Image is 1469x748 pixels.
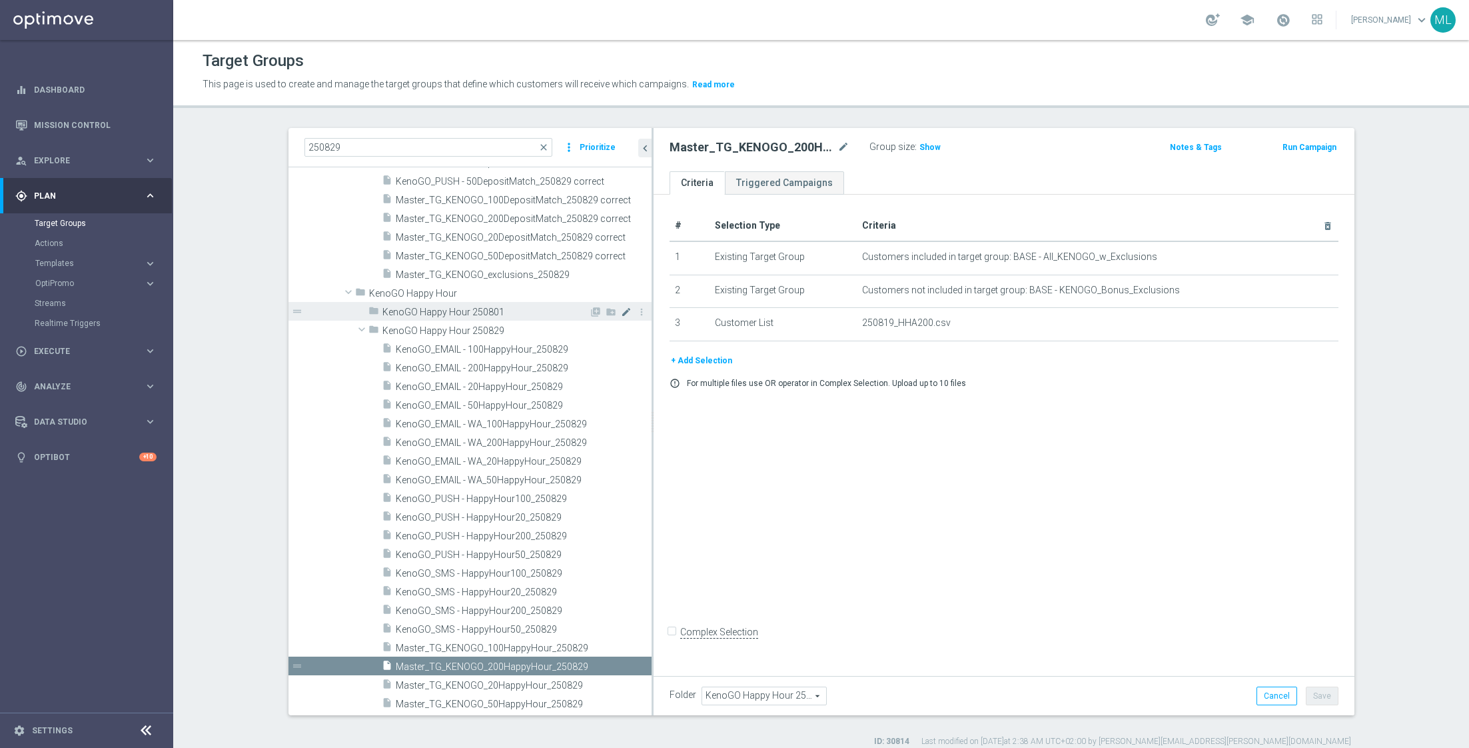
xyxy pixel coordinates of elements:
button: Notes & Tags [1169,140,1223,155]
span: KenoGO_EMAIL - WA_50HappyHour_250829 [396,475,652,486]
span: Master_TG_KENOGO_50DepositMatch_250829 correct [396,251,652,262]
span: Master_TG_KENOGO_200DepositMatch_250829 correct [396,213,652,225]
label: Complex Selection [680,626,758,639]
i: insert_drive_file [382,380,392,395]
div: Analyze [15,381,144,393]
div: OptiPromo [35,273,172,293]
td: 2 [670,275,710,308]
i: keyboard_arrow_right [144,189,157,202]
td: 1 [670,241,710,275]
a: Streams [35,298,139,309]
i: gps_fixed [15,190,27,202]
div: Actions [35,233,172,253]
i: insert_drive_file [382,604,392,619]
span: 250819_HHA200.csv [862,317,951,329]
h1: Target Groups [203,51,304,71]
button: lightbulb Optibot +10 [15,452,157,463]
span: KenoGO_SMS - HappyHour50_250829 [396,624,652,635]
span: close [538,142,549,153]
span: KenoGO_EMAIL - WA_100HappyHour_250829 [396,419,652,430]
span: Master_TG_KENOGO_200HappyHour_250829 [396,661,652,673]
i: equalizer [15,84,27,96]
button: Mission Control [15,120,157,131]
span: Customers included in target group: BASE - All_KENOGO_w_Exclusions [862,251,1157,263]
input: Quick find group or folder [304,138,553,157]
span: KenoGO_PUSH - HappyHour100_250829 [396,493,652,505]
i: insert_drive_file [382,585,392,601]
span: KenoGO_PUSH - HappyHour50_250829 [396,549,652,561]
button: Data Studio keyboard_arrow_right [15,417,157,427]
span: Analyze [34,383,144,391]
a: Optibot [34,439,139,475]
span: KenoGO_EMAIL - 20HappyHour_250829 [396,381,652,393]
button: play_circle_outline Execute keyboard_arrow_right [15,346,157,357]
span: Explore [34,157,144,165]
i: track_changes [15,381,27,393]
span: Master_TG_KENOGO_exclusions_250829 [396,269,652,281]
i: mode_edit [837,139,849,155]
a: Dashboard [34,72,157,107]
i: folder [355,287,366,302]
td: 3 [670,308,710,341]
i: settings [13,725,25,737]
span: Customers not included in target group: BASE - KENOGO_Bonus_Exclusions [862,285,1180,296]
span: KenoGO_PUSH - 50DepositMatch_250829 correct [396,176,652,187]
button: OptiPromo keyboard_arrow_right [35,278,157,289]
i: delete_forever [1322,221,1333,231]
button: Save [1306,687,1338,705]
button: person_search Explore keyboard_arrow_right [15,155,157,166]
i: keyboard_arrow_right [144,415,157,428]
span: keyboard_arrow_down [1414,13,1429,27]
span: KenoGO_EMAIL - 200HappyHour_250829 [396,363,652,374]
span: Master_TG_KENOGO_20HappyHour_250829 [396,680,652,691]
i: insert_drive_file [382,567,392,582]
span: KenoGO_EMAIL - WA_200HappyHour_250829 [396,437,652,449]
i: folder [368,305,379,321]
i: insert_drive_file [382,436,392,451]
div: Mission Control [15,107,157,143]
button: Read more [691,77,736,92]
i: play_circle_outline [15,345,27,357]
i: keyboard_arrow_right [144,345,157,357]
i: insert_drive_file [382,231,392,246]
i: more_vert [636,307,647,317]
i: folder [368,324,379,339]
label: Last modified on [DATE] at 2:38 AM UTC+02:00 by [PERSON_NAME][EMAIL_ADDRESS][PERSON_NAME][DOMAIN_... [921,736,1351,747]
i: more_vert [562,138,576,157]
i: insert_drive_file [382,473,392,489]
i: insert_drive_file [382,399,392,414]
span: Show [919,143,941,152]
td: Customer List [710,308,857,341]
i: insert_drive_file [382,529,392,545]
i: keyboard_arrow_right [144,277,157,290]
i: insert_drive_file [382,641,392,657]
i: insert_drive_file [382,679,392,694]
a: Mission Control [34,107,157,143]
i: Add Folder [606,307,616,317]
i: Rename Folder [621,307,632,317]
i: person_search [15,155,27,167]
th: # [670,211,710,241]
button: gps_fixed Plan keyboard_arrow_right [15,191,157,201]
th: Selection Type [710,211,857,241]
div: Dashboard [15,72,157,107]
h2: Master_TG_KENOGO_200HappyHour_250829 [670,139,835,155]
div: Plan [15,190,144,202]
div: Templates [35,253,172,273]
div: Templates keyboard_arrow_right [35,258,157,269]
div: OptiPromo [35,279,144,287]
i: Add Target group [590,307,601,317]
button: Cancel [1256,687,1297,705]
i: insert_drive_file [382,623,392,638]
span: Templates [35,259,131,267]
span: school [1240,13,1254,27]
label: Group size [869,141,915,153]
div: Templates [35,259,144,267]
button: track_changes Analyze keyboard_arrow_right [15,381,157,392]
i: keyboard_arrow_right [144,380,157,393]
